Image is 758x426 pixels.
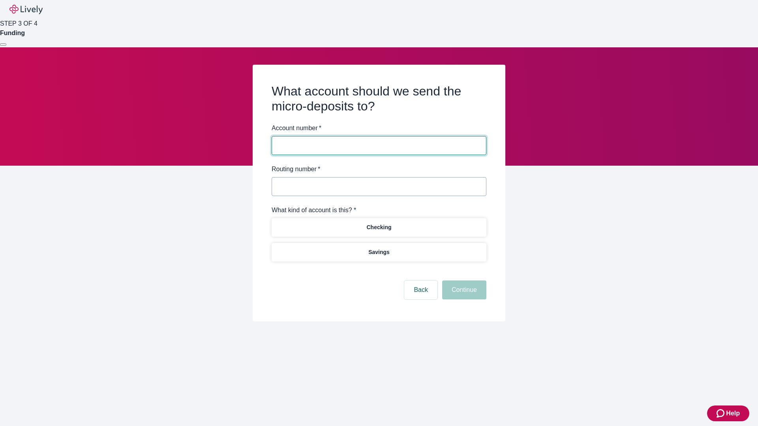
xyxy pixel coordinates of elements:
[726,409,740,418] span: Help
[707,405,749,421] button: Zendesk support iconHelp
[717,409,726,418] svg: Zendesk support icon
[404,280,437,299] button: Back
[272,123,321,133] label: Account number
[366,223,391,232] p: Checking
[9,5,43,14] img: Lively
[272,243,486,262] button: Savings
[272,218,486,237] button: Checking
[272,206,356,215] label: What kind of account is this? *
[368,248,390,256] p: Savings
[272,84,486,114] h2: What account should we send the micro-deposits to?
[272,164,320,174] label: Routing number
